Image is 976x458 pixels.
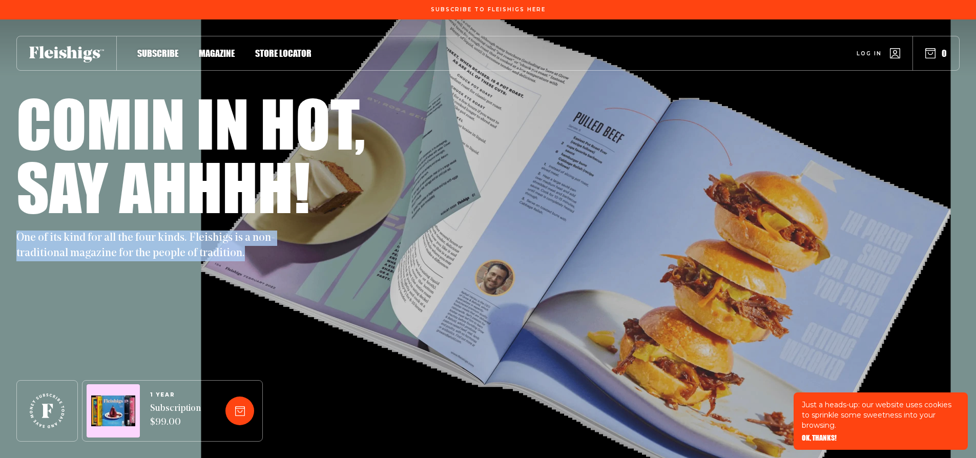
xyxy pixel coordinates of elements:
a: Subscribe To Fleishigs Here [429,7,548,12]
span: Store locator [255,48,312,59]
span: 1 YEAR [150,392,201,398]
button: OK, THANKS! [802,434,837,442]
a: Subscribe [137,46,178,60]
span: Subscribe [137,48,178,59]
span: Subscription $99.00 [150,402,201,430]
button: 0 [925,48,947,59]
span: Subscribe To Fleishigs Here [431,7,546,13]
a: Log in [857,48,900,58]
p: One of its kind for all the four kinds. Fleishigs is a non-traditional magazine for the people of... [16,231,283,261]
span: Log in [857,50,882,57]
img: Magazines image [91,395,135,427]
a: Store locator [255,46,312,60]
h1: Comin in hot, [16,91,365,155]
p: Just a heads-up: our website uses cookies to sprinkle some sweetness into your browsing. [802,400,960,430]
span: Magazine [199,48,235,59]
a: Magazine [199,46,235,60]
a: 1 YEARSubscription $99.00 [150,392,201,430]
h1: Say ahhhh! [16,155,310,218]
